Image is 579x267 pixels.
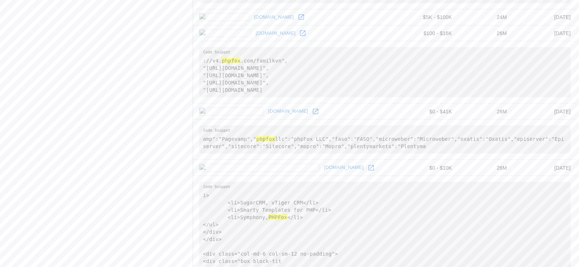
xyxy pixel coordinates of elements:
[199,13,249,21] img: crown.pl icon
[458,160,513,176] td: 26M
[199,47,571,97] pre: ://v4. .com/familkvn", "[URL][DOMAIN_NAME]", "[URL][DOMAIN_NAME]", "[URL][DOMAIN_NAME]", "[URL][D...
[458,25,513,41] td: 26M
[458,9,513,25] td: 24M
[366,162,377,173] a: Open cleverhouse-engineering.com in new window
[458,104,513,120] td: 26M
[399,9,458,25] td: $5K - $100K
[513,160,576,176] td: [DATE]
[222,58,240,64] hl: phpfox
[399,25,458,41] td: $100 - $16K
[513,25,576,41] td: [DATE]
[399,104,458,120] td: $0 - $41K
[310,106,321,117] a: Open anttihakala.fi in new window
[513,9,576,25] td: [DATE]
[266,106,310,117] a: [DOMAIN_NAME]
[268,214,287,220] hl: PHPFox
[399,160,458,176] td: $0 - $10K
[252,12,296,23] a: [DOMAIN_NAME]
[199,164,319,172] img: cleverhouse-engineering.com icon
[297,28,308,39] a: Open familk.vn in new window
[513,104,576,120] td: [DATE]
[199,125,571,154] pre: amp":"Pagevamp"," llc":"phpFox LLC","faso":"FASO","microweber":"Microweber","oxatis":"Oxatis","ep...
[296,12,307,23] a: Open crown.pl in new window
[254,28,298,39] a: [DOMAIN_NAME]
[199,108,263,116] img: anttihakala.fi icon
[322,162,366,173] a: [DOMAIN_NAME]
[256,136,275,142] hl: phpfox
[199,29,251,37] img: familk.vn icon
